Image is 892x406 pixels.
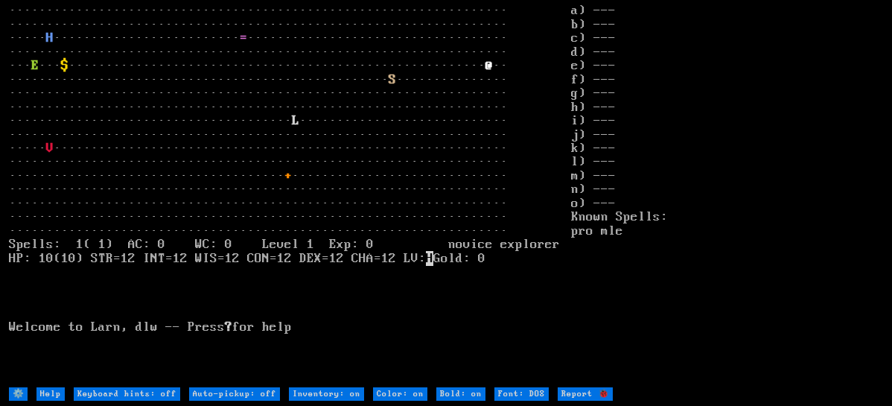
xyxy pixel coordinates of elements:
font: V [46,141,54,156]
larn: ··································································· ·····························... [9,4,571,385]
stats: a) --- b) --- c) --- d) --- e) --- f) --- g) --- h) --- i) --- j) --- k) --- l) --- m) --- n) ---... [571,4,883,385]
font: L [292,113,299,128]
font: H [46,31,54,45]
input: Keyboard hints: off [74,387,180,401]
input: Color: on [373,387,427,401]
input: Bold: on [436,387,485,401]
input: Report 🐞 [558,387,613,401]
b: ? [225,320,232,334]
font: @ [485,58,493,73]
font: E [31,58,39,73]
input: Auto-pickup: off [189,387,280,401]
font: = [240,31,247,45]
input: Font: DOS [494,387,549,401]
input: ⚙️ [9,387,28,401]
input: Help [36,387,65,401]
font: S [389,72,396,87]
mark: H [426,251,433,266]
input: Inventory: on [289,387,364,401]
font: + [284,168,292,183]
font: $ [61,58,69,73]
